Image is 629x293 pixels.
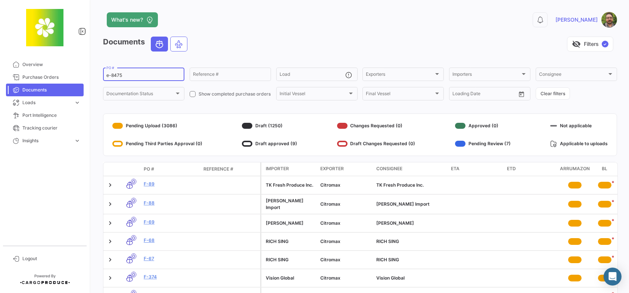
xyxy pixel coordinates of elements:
[200,163,260,175] datatable-header-cell: Reference #
[74,99,81,106] span: expand_more
[199,91,271,97] span: Show completed purchase orders
[366,92,434,97] span: Final Vessel
[106,200,114,208] a: Expand/Collapse Row
[141,163,200,175] datatable-header-cell: PO #
[455,138,511,150] div: Pending Review (7)
[171,37,187,51] button: Air
[106,181,114,189] a: Expand/Collapse Row
[555,16,598,24] span: [PERSON_NAME]
[550,138,608,150] div: Applicable to uploads
[604,268,622,286] div: Abrir Intercom Messenger
[560,165,590,173] span: Arrumazon
[536,87,570,100] button: Clear filters
[266,238,314,245] div: RICH SING
[144,181,197,187] a: F-89
[452,73,520,78] span: Importers
[373,162,448,176] datatable-header-cell: Consignee
[111,16,143,24] span: What's new?
[242,138,297,150] div: Draft approved (9)
[106,219,114,227] a: Expand/Collapse Row
[22,255,81,262] span: Logout
[320,220,370,227] div: Citromax
[601,12,617,28] img: SR.jpg
[516,88,527,100] button: Open calendar
[266,256,314,263] div: RICH SING
[320,238,370,245] div: Citromax
[602,41,608,47] span: ✓
[366,73,434,78] span: Exporters
[376,201,430,207] span: Chenail Import
[74,137,81,144] span: expand_more
[144,237,197,244] a: F-68
[376,220,414,226] span: Ping Kee
[131,198,136,203] span: 0
[337,120,415,132] div: Changes Requested (0)
[106,256,114,264] a: Expand/Collapse Row
[6,109,84,122] a: Port Intelligence
[572,40,581,49] span: visibility_off
[242,120,297,132] div: Draft (1250)
[22,112,81,119] span: Port Intelligence
[266,275,314,281] div: Vision Global
[590,162,620,176] datatable-header-cell: BL
[107,12,158,27] button: What's new?
[26,9,63,46] img: 8664c674-3a9e-46e9-8cba-ffa54c79117b.jfif
[112,120,202,132] div: Pending Upload (3086)
[106,238,114,245] a: Expand/Collapse Row
[22,99,71,106] span: Loads
[320,256,370,263] div: Citromax
[6,84,84,96] a: Documents
[266,165,289,172] span: Importer
[144,274,197,280] a: F-374
[22,137,71,144] span: Insights
[131,272,136,277] span: 0
[144,166,154,172] span: PO #
[6,122,84,134] a: Tracking courier
[560,162,590,176] datatable-header-cell: Arrumazon
[266,182,314,188] div: TK Fresh Produce Inc.
[131,253,136,259] span: 0
[144,200,197,206] a: F-88
[320,165,344,172] span: Exporter
[507,165,516,172] span: ETD
[112,138,202,150] div: Pending Third Parties Approval (0)
[6,71,84,84] a: Purchase Orders
[468,92,498,97] input: To
[320,201,370,208] div: Citromax
[455,120,511,132] div: Approved (0)
[550,120,608,132] div: Not applicable
[266,197,314,211] div: [PERSON_NAME] Import
[131,217,136,222] span: 0
[376,239,399,244] span: RICH SING
[6,58,84,71] a: Overview
[320,182,370,188] div: Citromax
[376,165,402,172] span: Consignee
[280,92,348,97] span: Initial Vessel
[567,37,613,52] button: visibility_offFilters✓
[22,74,81,81] span: Purchase Orders
[151,37,168,51] button: Ocean
[103,37,190,52] h3: Documents
[337,138,415,150] div: Draft Changes Requested (0)
[320,275,370,281] div: Citromax
[131,235,136,241] span: 0
[131,179,136,184] span: 0
[118,166,141,172] datatable-header-cell: Transport mode
[602,165,608,173] span: BL
[539,73,607,78] span: Consignee
[266,220,314,227] div: [PERSON_NAME]
[106,274,114,282] a: Expand/Collapse Row
[452,92,463,97] input: From
[106,92,174,97] span: Documentation Status
[504,162,560,176] datatable-header-cell: ETD
[448,162,504,176] datatable-header-cell: ETA
[22,61,81,68] span: Overview
[376,275,405,281] span: Vision Global
[144,255,197,262] a: F-67
[317,162,373,176] datatable-header-cell: Exporter
[376,182,424,188] span: TK Fresh Produce Inc.
[261,162,317,176] datatable-header-cell: Importer
[376,257,399,262] span: RICH SING
[451,165,460,172] span: ETA
[22,125,81,131] span: Tracking courier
